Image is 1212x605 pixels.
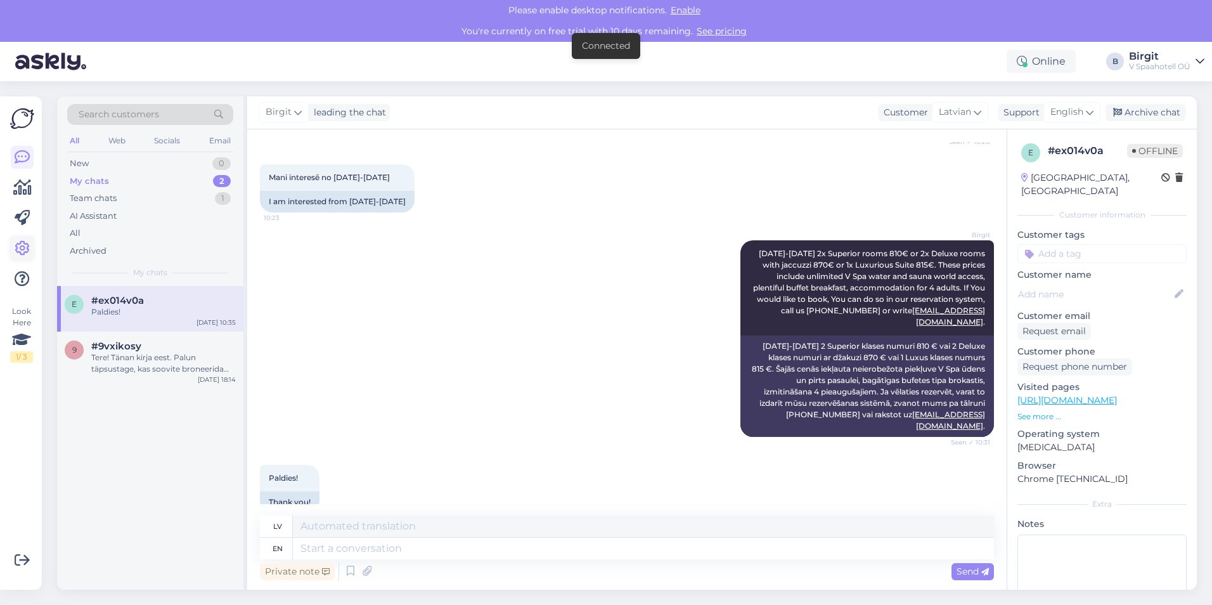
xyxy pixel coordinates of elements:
p: Visited pages [1017,381,1187,394]
div: lv [273,516,282,537]
span: #9vxikosy [91,341,141,352]
input: Add a tag [1017,244,1187,263]
div: Look Here [10,306,33,363]
span: [DATE]-[DATE] 2x Superior rooms 810€ or 2x Deluxe rooms with jaccuzzi 870€ or 1x Luxurious Suite ... [753,249,987,327]
div: New [70,157,89,170]
p: Notes [1017,517,1187,531]
div: leading the chat [309,106,386,119]
span: #ex014v0a [91,295,144,306]
a: [EMAIL_ADDRESS][DOMAIN_NAME] [912,306,985,327]
div: Customer [879,106,928,119]
div: AI Assistant [70,210,117,223]
div: Socials [151,133,183,149]
span: Seen ✓ 10:20 [943,137,990,146]
div: Thank you! [260,491,319,513]
div: Customer information [1017,209,1187,221]
div: 1 [215,192,231,205]
a: [EMAIL_ADDRESS][DOMAIN_NAME] [912,410,985,431]
div: I am interested from [DATE]-[DATE] [260,191,415,212]
div: Extra [1017,498,1187,510]
div: All [67,133,82,149]
div: Private note [260,563,335,580]
p: Customer phone [1017,345,1187,358]
span: Birgit [943,230,990,240]
div: Team chats [70,192,117,205]
span: Paldies! [269,473,298,483]
div: Online [1007,50,1076,73]
p: [MEDICAL_DATA] [1017,441,1187,454]
a: See pricing [693,25,751,37]
span: Birgit [266,105,292,119]
div: Request email [1017,323,1091,340]
input: Add name [1018,287,1172,301]
span: e [72,299,77,309]
span: Offline [1127,144,1183,158]
p: Operating system [1017,427,1187,441]
span: Search customers [79,108,159,121]
span: 10:23 [264,213,311,223]
div: Web [106,133,128,149]
div: # ex014v0a [1048,143,1127,159]
div: Request phone number [1017,358,1132,375]
span: My chats [133,267,167,278]
div: Email [207,133,233,149]
a: [URL][DOMAIN_NAME] [1017,394,1117,406]
span: Enable [667,4,704,16]
span: English [1050,105,1083,119]
img: Askly Logo [10,107,34,131]
div: V Spaahotell OÜ [1129,62,1190,72]
span: 9 [72,345,77,355]
div: Paldies! [91,306,236,318]
span: Mani interesē no [DATE]-[DATE] [269,172,390,182]
div: Support [998,106,1040,119]
div: All [70,227,81,240]
div: Archived [70,245,106,257]
div: My chats [70,175,109,188]
span: Send [957,566,989,577]
div: 2 [213,175,231,188]
span: Latvian [939,105,971,119]
div: B [1106,53,1124,70]
div: [DATE]-[DATE] 2 Superior klases numuri 810 € vai 2 Deluxe klases numuri ar džakuzi 870 € vai 1 Lu... [740,335,994,437]
div: Birgit [1129,51,1190,62]
div: [DATE] 10:35 [197,318,236,327]
p: Customer tags [1017,228,1187,242]
a: BirgitV Spaahotell OÜ [1129,51,1204,72]
p: Customer email [1017,309,1187,323]
span: e [1028,148,1033,157]
p: Chrome [TECHNICAL_ID] [1017,472,1187,486]
div: Connected [582,39,630,53]
div: Archive chat [1106,104,1185,121]
div: Tere! Tänan kirja eest. Palun täpsustage, kas soovite broneerida spaakeskuses olevat eraruumi, V ... [91,352,236,375]
div: 0 [212,157,231,170]
span: Seen ✓ 10:31 [943,438,990,447]
p: Browser [1017,459,1187,472]
p: See more ... [1017,411,1187,422]
div: en [273,538,283,559]
p: Customer name [1017,268,1187,282]
div: [GEOGRAPHIC_DATA], [GEOGRAPHIC_DATA] [1021,171,1161,198]
div: [DATE] 18:14 [198,375,236,384]
div: 1 / 3 [10,351,33,363]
